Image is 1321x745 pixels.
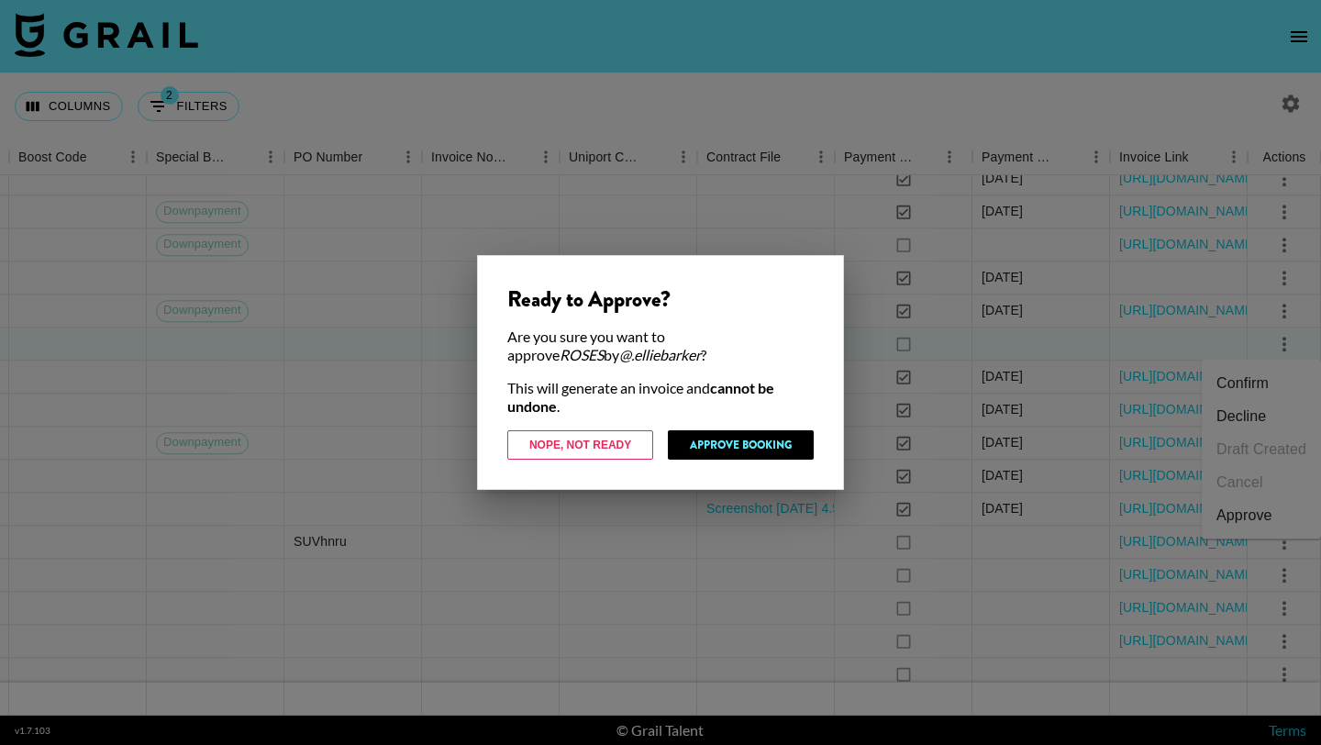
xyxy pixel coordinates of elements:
button: Approve Booking [668,430,814,460]
button: Nope, Not Ready [507,430,653,460]
em: ROSES [560,346,604,363]
strong: cannot be undone [507,379,774,415]
div: This will generate an invoice and . [507,379,814,416]
div: Are you sure you want to approve by ? [507,328,814,364]
div: Ready to Approve? [507,285,814,313]
em: @ .elliebarker [619,346,701,363]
